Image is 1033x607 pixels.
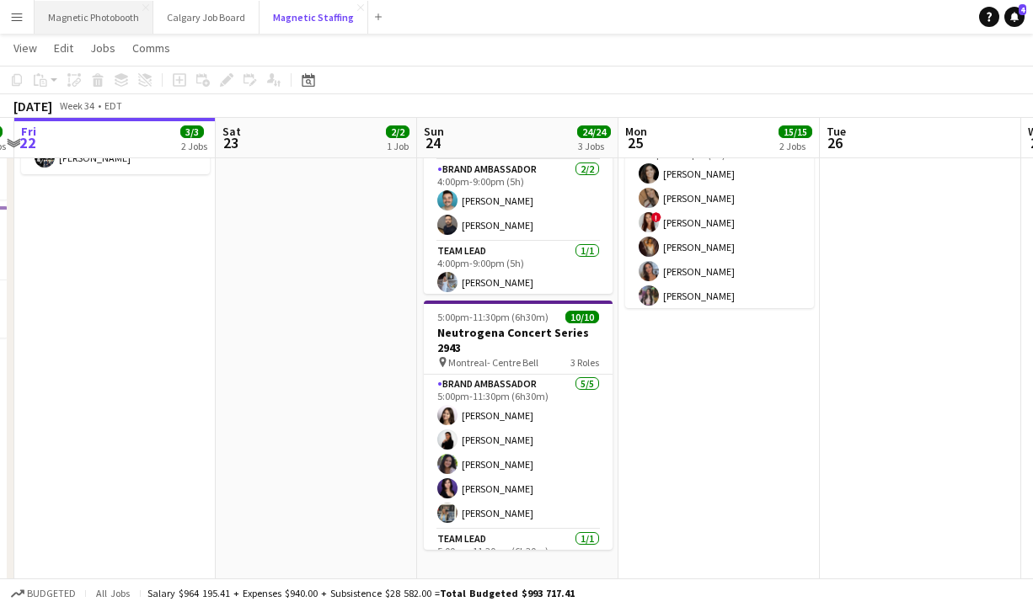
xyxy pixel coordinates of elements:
span: Jobs [90,40,115,56]
span: Budgeted [27,588,76,599]
span: 22 [19,133,36,152]
span: View [13,40,37,56]
app-card-role: Brand Ambassador9/94:00pm-9:00pm (5h)[PERSON_NAME][PERSON_NAME]![PERSON_NAME][PERSON_NAME][PERSON... [625,133,814,386]
a: View [7,37,44,59]
span: Mon [625,124,647,139]
span: Total Budgeted $993 717.41 [440,587,575,599]
div: 2 Jobs [779,140,811,152]
span: Fri [21,124,36,139]
div: 3 Jobs [578,140,610,152]
app-card-role: Team Lead1/15:00pm-11:30pm (6h30m) [424,530,613,587]
span: Sun [424,124,444,139]
span: 15/15 [779,125,812,138]
span: 3 Roles [570,356,599,369]
app-job-card: 5:00pm-11:30pm (6h30m)10/10Neutrogena Concert Series 2943 Montreal- Centre Bell3 RolesBrand Ambas... [424,301,613,550]
span: Tue [827,124,846,139]
span: 3/3 [180,125,204,138]
span: All jobs [93,587,133,599]
span: Comms [132,40,170,56]
div: EDT [104,99,122,112]
span: 24 [421,133,444,152]
span: 24/24 [577,125,611,138]
span: 10/10 [565,311,599,323]
app-card-role: Team Lead1/14:00pm-9:00pm (5h)[PERSON_NAME] [424,242,613,299]
span: 25 [623,133,647,152]
a: Edit [47,37,80,59]
app-card-role: Brand Ambassador5/55:00pm-11:30pm (6h30m)[PERSON_NAME][PERSON_NAME][PERSON_NAME][PERSON_NAME][PER... [424,375,613,530]
span: 2/2 [386,125,409,138]
button: Budgeted [8,584,78,603]
app-job-card: 4:00pm-9:00pm (5h)12/12YZD Development Oasis Concert 2967 [GEOGRAPHIC_DATA]3 Roles[PERSON_NAME][P... [424,45,613,294]
span: 4 [1019,4,1026,15]
h3: Neutrogena Concert Series 2943 [424,325,613,355]
span: ! [651,212,661,222]
span: Week 34 [56,99,98,112]
button: Calgary Job Board [153,1,260,34]
span: Edit [54,40,73,56]
app-card-role: Brand Ambassador2/24:00pm-9:00pm (5h)[PERSON_NAME][PERSON_NAME] [424,160,613,242]
button: Magnetic Staffing [260,1,368,34]
a: Comms [126,37,177,59]
span: 23 [220,133,241,152]
button: Magnetic Photobooth [35,1,153,34]
a: 4 [1004,7,1025,27]
span: 5:00pm-11:30pm (6h30m) [437,311,549,323]
div: 1 Job [387,140,409,152]
app-job-card: 4:00pm-9:00pm (5h)12/12YZD Development Oasis Concert 2967 [GEOGRAPHIC_DATA]3 RolesBrand Ambassado... [625,59,814,308]
span: Sat [222,124,241,139]
div: [DATE] [13,98,52,114]
a: Jobs [83,37,122,59]
span: Montreal- Centre Bell [448,356,538,369]
div: Salary $964 195.41 + Expenses $940.00 + Subsistence $28 582.00 = [147,587,575,599]
div: 2 Jobs [181,140,207,152]
span: 26 [824,133,846,152]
